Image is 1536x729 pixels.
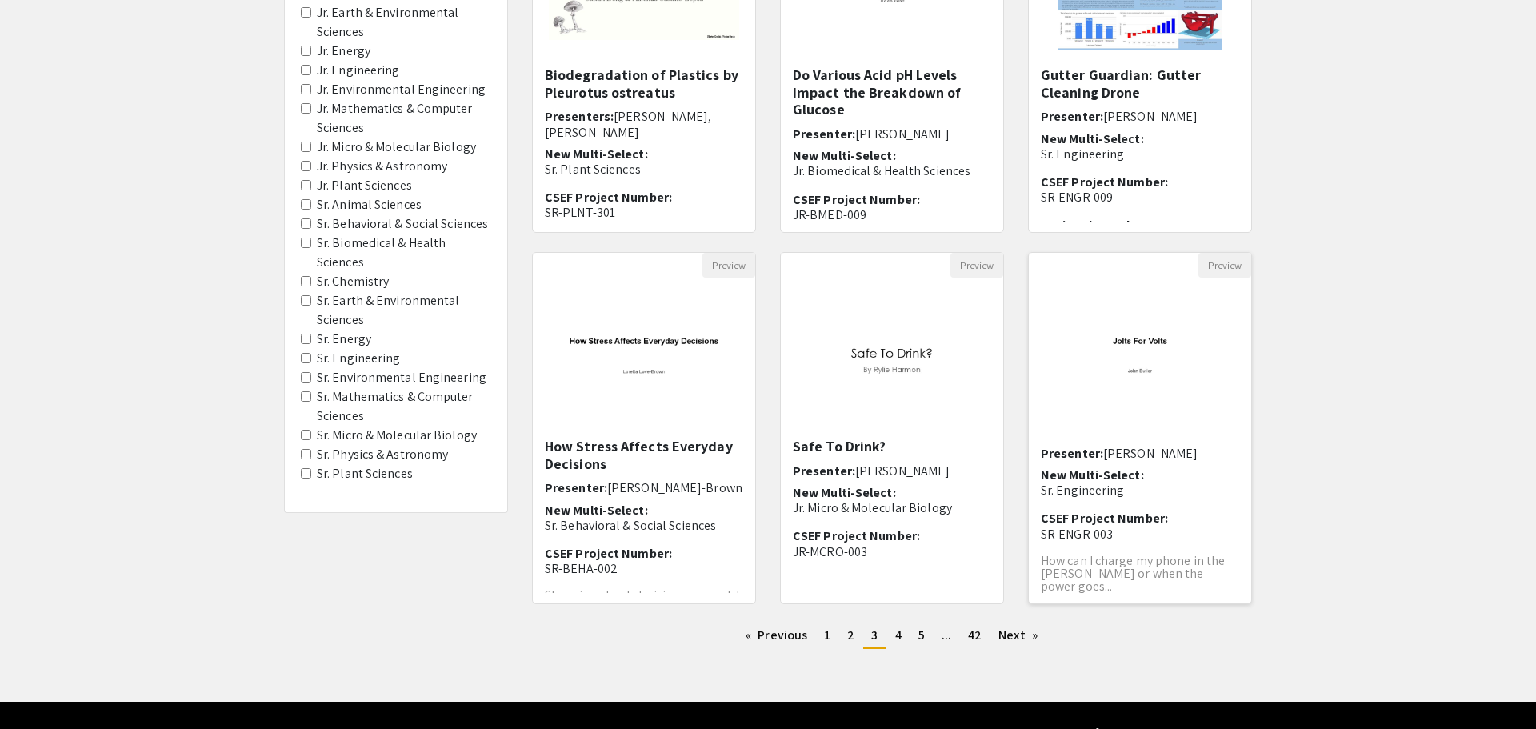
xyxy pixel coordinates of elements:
label: Jr. Mathematics & Computer Sciences [317,99,491,138]
label: Sr. Plant Sciences [317,464,413,483]
p: SR-PLNT-301 [545,205,743,220]
span: [PERSON_NAME], [PERSON_NAME] [545,108,712,140]
label: Jr. Environmental Engineering [317,80,486,99]
span: 1 [824,627,830,643]
button: Preview [702,253,755,278]
button: Preview [950,253,1003,278]
span: 2 [847,627,854,643]
h6: Presenter: [1041,109,1239,124]
span: ... [942,627,951,643]
label: Sr. Biomedical & Health Sciences [317,234,491,272]
h5: Do Various Acid pH Levels Impact the Breakdown of Glucose [793,66,991,118]
div: Open Presentation <p>How Stress Affects Everyday Decisions</p> [532,252,756,604]
h6: Presenter: [793,463,991,479]
span: CSEF Project Number: [1041,174,1168,190]
h5: Gutter Guardian: Gutter Cleaning Drone [1041,66,1239,101]
span: CSEF Project Number: [1041,510,1168,527]
iframe: Chat [12,657,68,717]
span: New Multi-Select: [793,484,896,501]
span: [PERSON_NAME]-Brown [607,479,742,496]
p: SR-BEHA-002 [545,561,743,576]
span: 4 [895,627,902,643]
p: Stressing about decisions, so am I. I chose this topic because I couldn't help but wonder if stre... [545,589,743,640]
span: CSEF Project Number: [545,189,672,206]
label: Sr. Micro & Molecular Biology [317,426,477,445]
span: New Multi-Select: [545,146,648,162]
span: CSEF Project Number: [793,527,920,544]
span: Optional: Supplementary Materials: [1041,217,1187,249]
label: Jr. Physics & Astronomy [317,157,447,176]
p: SR-ENGR-009 [1041,190,1239,205]
p: Sr. Behavioral & Social Sciences [545,518,743,533]
span: How can I charge my phone in the [PERSON_NAME] or when the power goes... [1041,552,1225,595]
label: Jr. Engineering [317,61,400,80]
h6: Presenter: [545,480,743,495]
p: Sr. Plant Sciences [545,162,743,177]
label: Sr. Engineering [317,349,401,368]
h6: Presenter: [793,126,991,142]
div: Open Presentation <p>Jolts For Volts</p> [1028,252,1252,604]
span: [PERSON_NAME] [1103,445,1198,462]
h5: How Stress Affects Everyday Decisions [545,438,743,472]
label: Sr. Physics & Astronomy [317,445,448,464]
label: Jr. Energy [317,42,370,61]
ul: Pagination [532,623,1252,649]
span: New Multi-Select: [545,502,648,519]
p: Sr. Engineering [1041,483,1239,498]
label: Jr. Plant Sciences [317,176,412,195]
img: <p>How Stress Affects Everyday Decisions</p> [533,288,755,427]
p: SR-ENGR-003 [1041,527,1239,542]
h5: Biodegradation of Plastics by Pleurotus ostreatus [545,66,743,101]
p: JR-BMED-009 [793,207,991,222]
label: Sr. Animal Sciences [317,195,422,214]
p: Jr. Biomedical & Health Sciences [793,163,991,178]
label: Sr. Behavioral & Social Sciences [317,214,488,234]
span: [PERSON_NAME] [855,126,950,142]
span: New Multi-Select: [1041,467,1144,483]
span: 5 [918,627,925,643]
h5: Jolts For Volts [1041,420,1239,438]
h6: Presenter: [1041,446,1239,461]
p: JR-MCRO-003 [793,544,991,559]
label: Sr. Environmental Engineering [317,368,486,387]
a: Next page [990,623,1046,647]
label: Sr. Earth & Environmental Sciences [317,291,491,330]
label: Sr. Energy [317,330,371,349]
span: CSEF Project Number: [545,545,672,562]
a: Previous page [738,623,815,647]
label: Sr. Mathematics & Computer Sciences [317,387,491,426]
span: New Multi-Select: [1041,130,1144,147]
span: CSEF Project Number: [793,191,920,208]
h5: Safe To Drink? [793,438,991,455]
label: Sr. Chemistry [317,272,389,291]
span: New Multi-Select: [793,147,896,164]
img: <p>Safe To Drink?</p> [781,288,1003,427]
span: 42 [968,627,982,643]
img: <p>Jolts For Volts</p> [1029,288,1251,427]
span: [PERSON_NAME] [1103,108,1198,125]
h6: Presenters: [545,109,743,139]
button: Preview [1198,253,1251,278]
p: Sr. Engineering [1041,146,1239,162]
div: Open Presentation <p>Safe To Drink?</p> [780,252,1004,604]
span: [PERSON_NAME] [855,463,950,479]
label: Jr. Earth & Environmental Sciences [317,3,491,42]
p: Jr. Micro & Molecular Biology [793,500,991,515]
label: Jr. Micro & Molecular Biology [317,138,476,157]
span: 3 [871,627,878,643]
